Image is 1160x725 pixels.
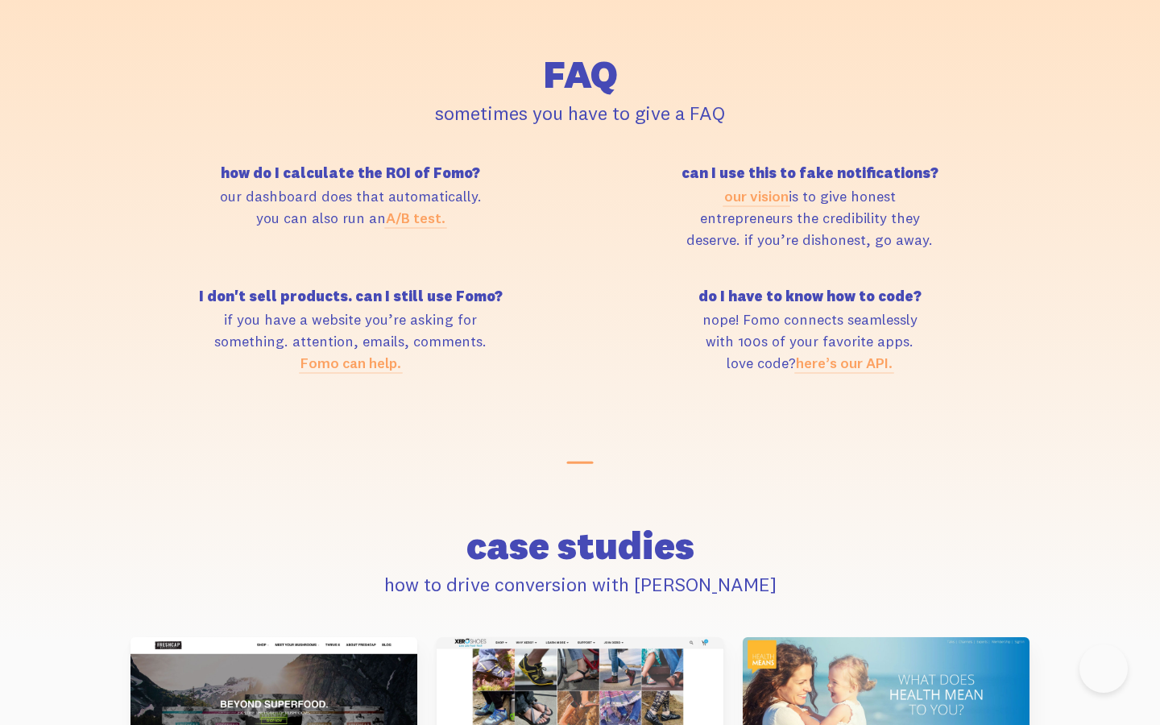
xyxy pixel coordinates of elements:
[130,166,570,180] h5: how do I calculate the ROI of Fomo?
[130,309,570,374] p: if you have a website you’re asking for something. attention, emails, comments.
[590,185,1029,251] p: is to give honest entrepreneurs the credibility they deserve. if you’re dishonest, go away.
[300,354,401,372] a: Fomo can help.
[590,166,1029,180] h5: can I use this to fake notifications?
[1079,644,1128,693] iframe: Help Scout Beacon - Open
[796,354,893,372] a: here’s our API.
[130,526,1029,565] h2: case studies
[130,185,570,229] p: our dashboard does that automatically. you can also run an
[590,309,1029,374] p: nope! Fomo connects seamlessly with 100s of your favorite apps. love code?
[724,187,789,205] a: our vision
[130,570,1029,599] p: how to drive conversion with [PERSON_NAME]
[130,98,1029,127] p: sometimes you have to give a FAQ
[590,289,1029,304] h5: do I have to know how to code?
[386,209,445,227] a: A/B test.
[130,55,1029,93] h2: FAQ
[130,289,570,304] h5: I don't sell products. can I still use Fomo?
